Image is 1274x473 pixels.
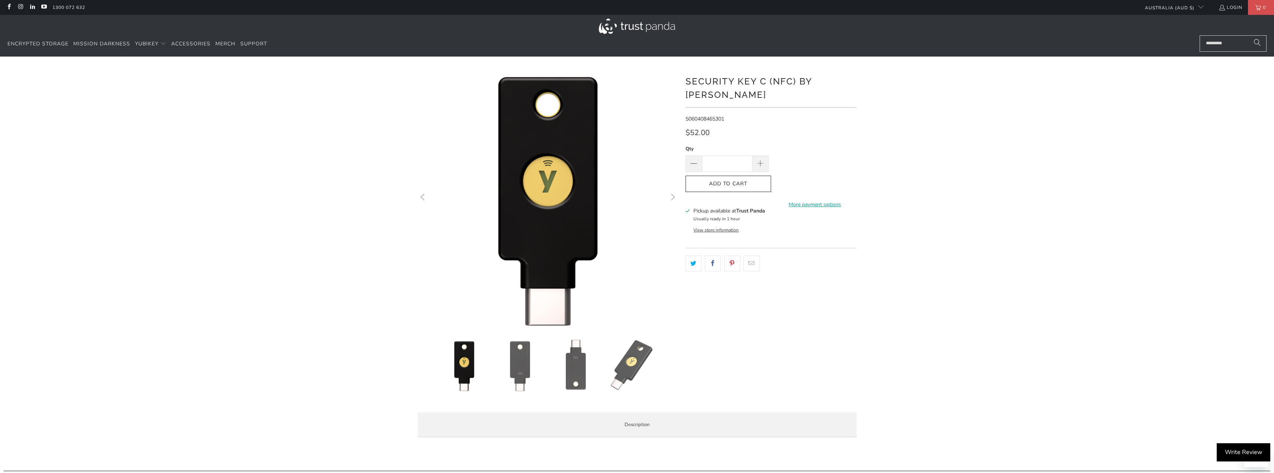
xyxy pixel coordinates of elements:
[417,68,429,328] button: Previous
[73,40,130,47] span: Mission Darkness
[724,256,740,271] a: Share this on Pinterest
[135,40,158,47] span: YubiKey
[686,176,771,192] button: Add to Cart
[41,4,47,10] a: Trust Panda Australia on YouTube
[6,4,12,10] a: Trust Panda Australia on Facebook
[438,339,490,391] img: Security Key C (NFC) by Yubico - Trust Panda
[1200,35,1267,52] input: Search...
[686,73,857,102] h1: Security Key C (NFC) by [PERSON_NAME]
[418,412,857,437] label: Description
[599,19,675,34] img: Trust Panda Australia
[215,35,235,53] a: Merch
[736,207,765,214] b: Trust Panda
[215,40,235,47] span: Merch
[494,339,546,391] img: Security Key C (NFC) by Yubico - Trust Panda
[52,3,85,12] a: 1300 072 632
[1219,3,1242,12] a: Login
[744,256,760,271] a: Email this to a friend
[17,4,23,10] a: Trust Panda Australia on Instagram
[1217,443,1270,462] div: Write Review
[606,339,658,391] img: Security Key C (NFC) by Yubico - Trust Panda
[171,40,211,47] span: Accessories
[7,35,68,53] a: Encrypted Storage
[550,339,602,391] img: Security Key C (NFC) by Yubico - Trust Panda
[171,35,211,53] a: Accessories
[773,201,857,209] a: More payment options
[667,68,678,328] button: Next
[693,216,740,222] small: Usually ready in 1 hour
[686,128,710,138] span: $52.00
[686,115,724,122] span: 5060408465301
[7,40,68,47] span: Encrypted Storage
[7,35,267,53] nav: Translation missing: en.navigation.header.main_nav
[693,207,765,215] h3: Pickup available at
[686,145,769,153] label: Qty
[693,181,763,187] span: Add to Cart
[240,40,267,47] span: Support
[240,35,267,53] a: Support
[1244,443,1268,467] iframe: Button to launch messaging window
[135,35,166,53] summary: YubiKey
[1248,35,1267,52] button: Search
[29,4,35,10] a: Trust Panda Australia on LinkedIn
[705,256,721,271] a: Share this on Facebook
[418,68,678,328] a: Security Key C (NFC) by Yubico - Trust Panda
[693,227,739,233] button: View store information
[73,35,130,53] a: Mission Darkness
[686,256,702,271] a: Share this on Twitter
